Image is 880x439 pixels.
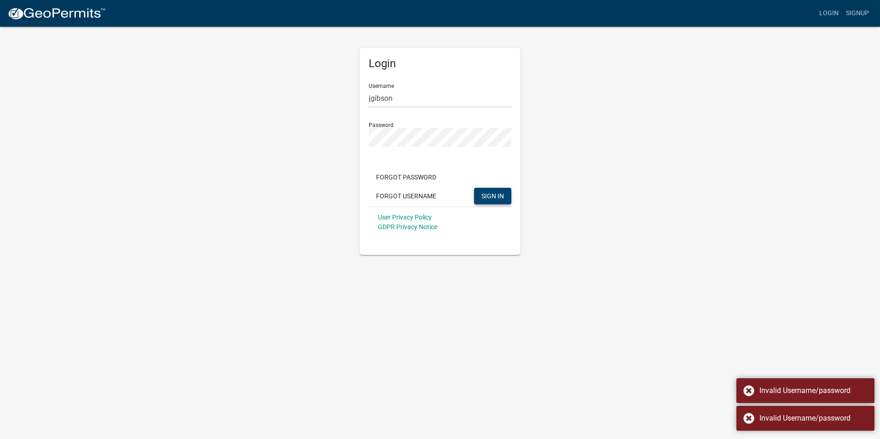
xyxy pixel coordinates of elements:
[369,188,444,204] button: Forgot Username
[759,385,868,396] div: Invalid Username/password
[474,188,511,204] button: SIGN IN
[378,223,437,231] a: GDPR Privacy Notice
[816,5,842,22] a: Login
[759,413,868,424] div: Invalid Username/password
[369,169,444,185] button: Forgot Password
[378,214,432,221] a: User Privacy Policy
[842,5,873,22] a: Signup
[369,57,511,70] h5: Login
[481,192,504,199] span: SIGN IN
